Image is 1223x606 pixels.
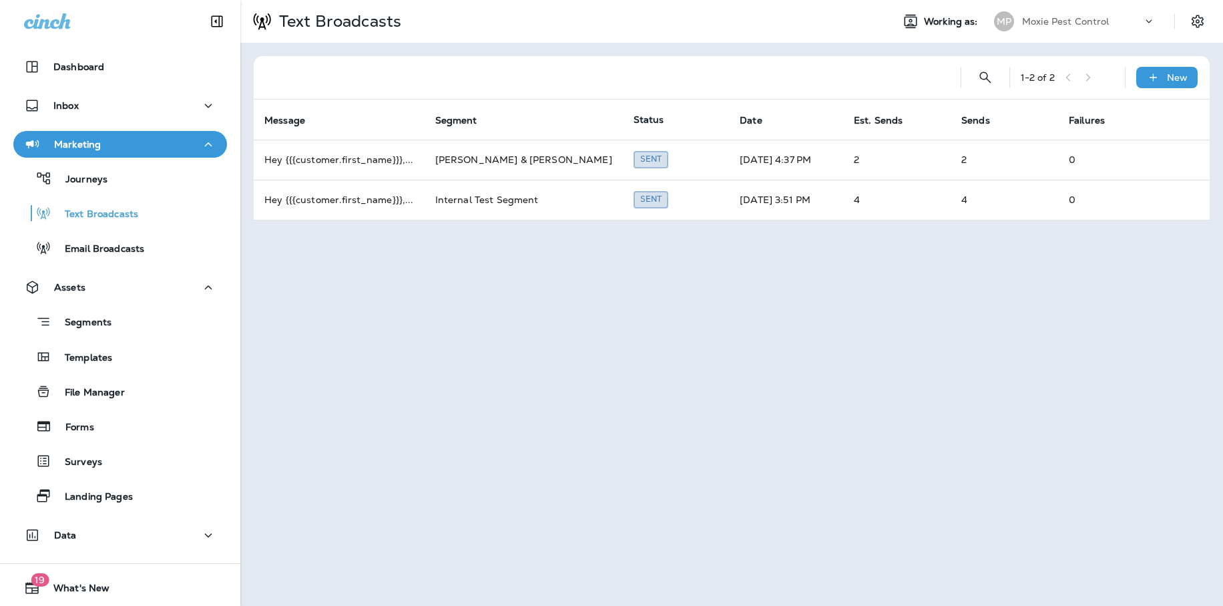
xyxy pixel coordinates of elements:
p: Inbox [53,100,79,111]
span: Working as: [924,16,981,27]
p: Journeys [52,174,107,186]
td: 0 [1058,140,1167,180]
span: Est. Sends [854,114,920,126]
p: Data [54,530,77,541]
button: Data [13,522,227,549]
p: Text Broadcasts [274,11,401,31]
button: Marketing [13,131,227,158]
p: Moxie Pest Control [1022,16,1110,27]
button: Landing Pages [13,482,227,510]
td: [PERSON_NAME] & [PERSON_NAME] [425,140,623,180]
button: Journeys [13,164,227,192]
button: 19What's New [13,575,227,601]
p: Landing Pages [51,491,133,504]
span: Est. Sends [854,115,903,126]
button: Inbox [13,92,227,119]
button: Collapse Sidebar [198,8,236,35]
td: 4 [951,180,1058,220]
p: Assets [54,282,85,293]
p: Segments [51,317,111,330]
button: Assets [13,274,227,301]
span: 19 [31,573,49,587]
p: Dashboard [53,61,104,72]
td: [DATE] 3:51 PM [729,180,843,220]
td: 2 [843,140,951,180]
button: Surveys [13,447,227,475]
div: Sent [634,191,669,208]
span: Failures [1069,115,1105,126]
span: Created by Jason Munk [634,152,669,164]
span: Segment [435,114,495,126]
span: Segment [435,115,477,126]
span: Created by Jason Munk [634,192,669,204]
button: Text Broadcasts [13,199,227,227]
td: Hey {{{customer.first_name}}}, ... [254,140,425,180]
span: Sends [961,114,1007,126]
span: Message [264,115,305,126]
span: Date [740,115,762,126]
td: 2 [951,140,1058,180]
button: Dashboard [13,53,227,80]
td: Internal Test Segment [425,180,623,220]
button: Templates [13,343,227,371]
td: 4 [843,180,951,220]
td: Hey {{{customer.first_name}}}, ... [254,180,425,220]
p: Templates [51,352,112,365]
button: Settings [1186,9,1210,33]
span: Date [740,114,780,126]
button: Forms [13,412,227,440]
span: What's New [40,583,109,599]
p: New [1167,72,1188,83]
td: [DATE] 4:37 PM [729,140,843,180]
p: Marketing [54,139,101,150]
span: Sends [961,115,990,126]
button: File Manager [13,377,227,406]
button: Segments [13,307,227,336]
div: MP [994,11,1014,31]
td: 0 [1058,180,1167,220]
span: Message [264,114,322,126]
button: Search Text Broadcasts [972,64,999,91]
span: Status [634,114,664,126]
div: 1 - 2 of 2 [1021,72,1055,83]
button: Email Broadcasts [13,234,227,262]
div: Sent [634,151,669,168]
p: Email Broadcasts [51,243,144,256]
p: Forms [52,422,94,434]
p: File Manager [51,387,125,400]
p: Surveys [51,456,102,469]
span: Failures [1069,114,1122,126]
p: Text Broadcasts [51,208,138,221]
